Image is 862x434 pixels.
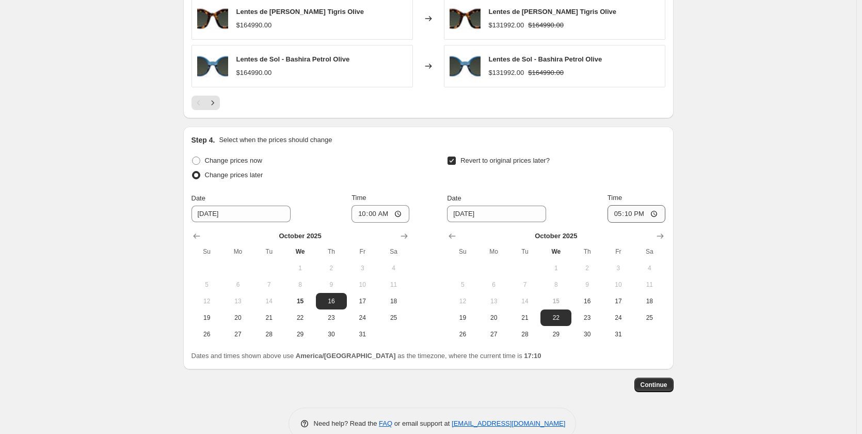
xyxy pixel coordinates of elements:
[351,264,374,272] span: 3
[603,260,634,276] button: Friday October 3 2025
[528,68,564,78] strike: $164990.00
[352,205,409,223] input: 12:00
[489,55,602,63] span: Lentes de Sol - Bashira Petrol Olive
[478,309,509,326] button: Monday October 20 2025
[227,330,249,338] span: 27
[545,281,567,289] span: 8
[509,243,540,260] th: Tuesday
[191,135,215,145] h2: Step 4.
[483,297,505,305] span: 13
[540,276,571,293] button: Wednesday October 8 2025
[545,330,567,338] span: 29
[634,276,665,293] button: Saturday October 11 2025
[219,135,332,145] p: Select when the prices should change
[638,247,661,256] span: Sa
[320,281,343,289] span: 9
[576,247,598,256] span: Th
[289,281,311,289] span: 8
[196,330,218,338] span: 26
[316,260,347,276] button: Thursday October 2 2025
[397,229,411,243] button: Show next month, November 2025
[571,293,602,309] button: Thursday October 16 2025
[227,281,249,289] span: 6
[603,326,634,343] button: Friday October 31 2025
[607,264,630,272] span: 3
[379,420,392,427] a: FAQ
[189,229,204,243] button: Show previous month, September 2025
[514,297,536,305] span: 14
[284,326,315,343] button: Wednesday October 29 2025
[478,326,509,343] button: Monday October 27 2025
[451,314,474,322] span: 19
[196,314,218,322] span: 19
[320,297,343,305] span: 16
[634,309,665,326] button: Saturday October 25 2025
[540,293,571,309] button: Today Wednesday October 15 2025
[540,260,571,276] button: Wednesday October 1 2025
[222,293,253,309] button: Monday October 13 2025
[314,420,379,427] span: Need help? Read the
[191,194,205,202] span: Date
[378,293,409,309] button: Saturday October 18 2025
[382,247,405,256] span: Sa
[205,96,220,110] button: Next
[289,247,311,256] span: We
[451,297,474,305] span: 12
[382,297,405,305] span: 18
[222,309,253,326] button: Monday October 20 2025
[347,293,378,309] button: Friday October 17 2025
[296,352,396,360] b: America/[GEOGRAPHIC_DATA]
[509,326,540,343] button: Tuesday October 28 2025
[451,281,474,289] span: 5
[634,293,665,309] button: Saturday October 18 2025
[196,297,218,305] span: 12
[653,229,667,243] button: Show next month, November 2025
[347,276,378,293] button: Friday October 10 2025
[540,309,571,326] button: Wednesday October 22 2025
[576,281,598,289] span: 9
[545,247,567,256] span: We
[514,314,536,322] span: 21
[483,281,505,289] span: 6
[509,276,540,293] button: Tuesday October 7 2025
[258,281,280,289] span: 7
[253,309,284,326] button: Tuesday October 21 2025
[236,8,364,16] span: Lentes de [PERSON_NAME] Tigris Olive
[603,276,634,293] button: Friday October 10 2025
[545,314,567,322] span: 22
[509,309,540,326] button: Tuesday October 21 2025
[571,326,602,343] button: Thursday October 30 2025
[351,297,374,305] span: 17
[289,264,311,272] span: 1
[571,309,602,326] button: Thursday October 23 2025
[607,247,630,256] span: Fr
[378,243,409,260] th: Saturday
[603,243,634,260] th: Friday
[450,51,481,82] img: bashira-petrol-olive-frontal_80x.jpg
[447,309,478,326] button: Sunday October 19 2025
[483,247,505,256] span: Mo
[641,381,667,389] span: Continue
[236,20,272,30] div: $164990.00
[483,330,505,338] span: 27
[382,314,405,322] span: 25
[576,297,598,305] span: 16
[253,243,284,260] th: Tuesday
[378,276,409,293] button: Saturday October 11 2025
[571,243,602,260] th: Thursday
[284,243,315,260] th: Wednesday
[447,194,461,202] span: Date
[284,260,315,276] button: Wednesday October 1 2025
[382,281,405,289] span: 11
[607,297,630,305] span: 17
[320,247,343,256] span: Th
[634,378,674,392] button: Continue
[284,276,315,293] button: Wednesday October 8 2025
[452,420,565,427] a: [EMAIL_ADDRESS][DOMAIN_NAME]
[320,314,343,322] span: 23
[638,297,661,305] span: 18
[571,260,602,276] button: Thursday October 2 2025
[191,96,220,110] nav: Pagination
[227,297,249,305] span: 13
[450,3,481,34] img: azalee-tigris-olive-frontal_1280x_progressive_jpg_80x.webp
